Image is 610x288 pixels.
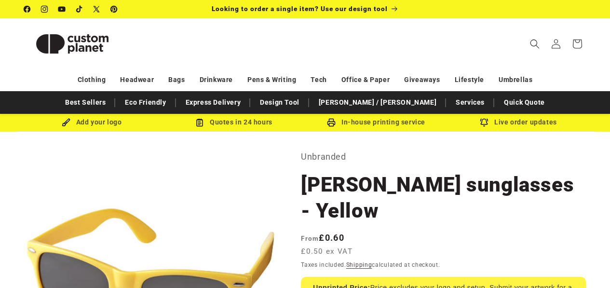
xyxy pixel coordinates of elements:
[301,260,586,270] div: Taxes included. calculated at checkout.
[404,71,440,88] a: Giveaways
[62,118,70,127] img: Brush Icon
[195,118,204,127] img: Order Updates Icon
[255,94,304,111] a: Design Tool
[524,33,545,55] summary: Search
[327,118,336,127] img: In-house printing
[499,94,550,111] a: Quick Quote
[120,94,171,111] a: Eco Friendly
[168,71,185,88] a: Bags
[447,116,590,128] div: Live order updates
[200,71,233,88] a: Drinkware
[346,261,372,268] a: Shipping
[451,94,489,111] a: Services
[301,172,586,224] h1: [PERSON_NAME] sunglasses - Yellow
[455,71,484,88] a: Lifestyle
[163,116,305,128] div: Quotes in 24 hours
[301,149,586,165] p: Unbranded
[499,71,532,88] a: Umbrellas
[21,116,163,128] div: Add your logo
[78,71,106,88] a: Clothing
[301,234,319,242] span: From
[60,94,110,111] a: Best Sellers
[120,71,154,88] a: Headwear
[212,5,388,13] span: Looking to order a single item? Use our design tool
[314,94,441,111] a: [PERSON_NAME] / [PERSON_NAME]
[480,118,488,127] img: Order updates
[301,246,352,257] span: £0.50 ex VAT
[301,233,344,243] strong: £0.60
[305,116,447,128] div: In-house printing service
[311,71,326,88] a: Tech
[181,94,246,111] a: Express Delivery
[247,71,296,88] a: Pens & Writing
[21,18,124,69] a: Custom Planet
[24,22,121,66] img: Custom Planet
[341,71,390,88] a: Office & Paper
